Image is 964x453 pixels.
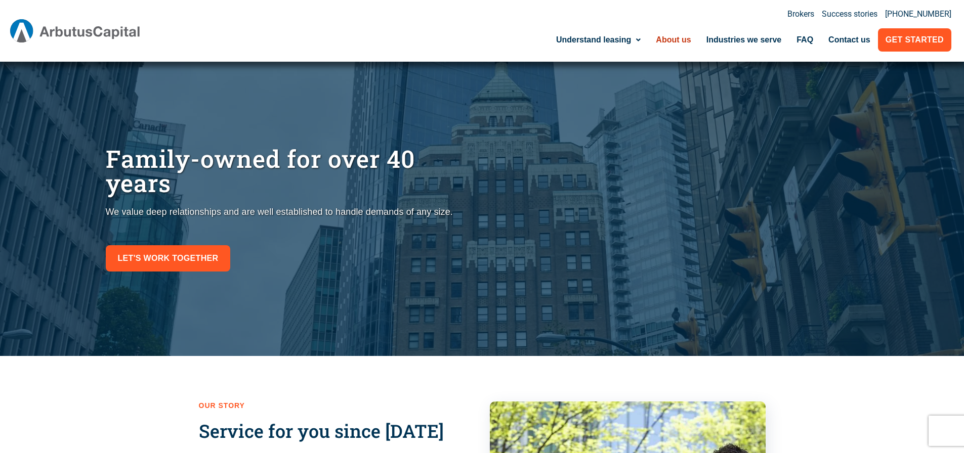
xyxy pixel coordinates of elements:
[199,420,475,442] h3: Service for you since [DATE]
[106,245,231,271] a: Let's work together
[106,205,477,219] p: We value deep relationships and are well established to handle demands of any size.
[878,28,951,52] a: Get Started
[885,10,951,18] a: [PHONE_NUMBER]
[118,251,219,265] span: Let's work together
[648,28,698,52] a: About us
[106,147,477,195] h1: Family-owned for over 40 years
[789,28,821,52] a: FAQ
[699,28,789,52] a: Industries we serve
[822,10,877,18] a: Success stories
[199,401,475,410] h2: Our Story
[821,28,878,52] a: Contact us
[549,28,648,52] a: Understand leasing
[787,10,814,18] a: Brokers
